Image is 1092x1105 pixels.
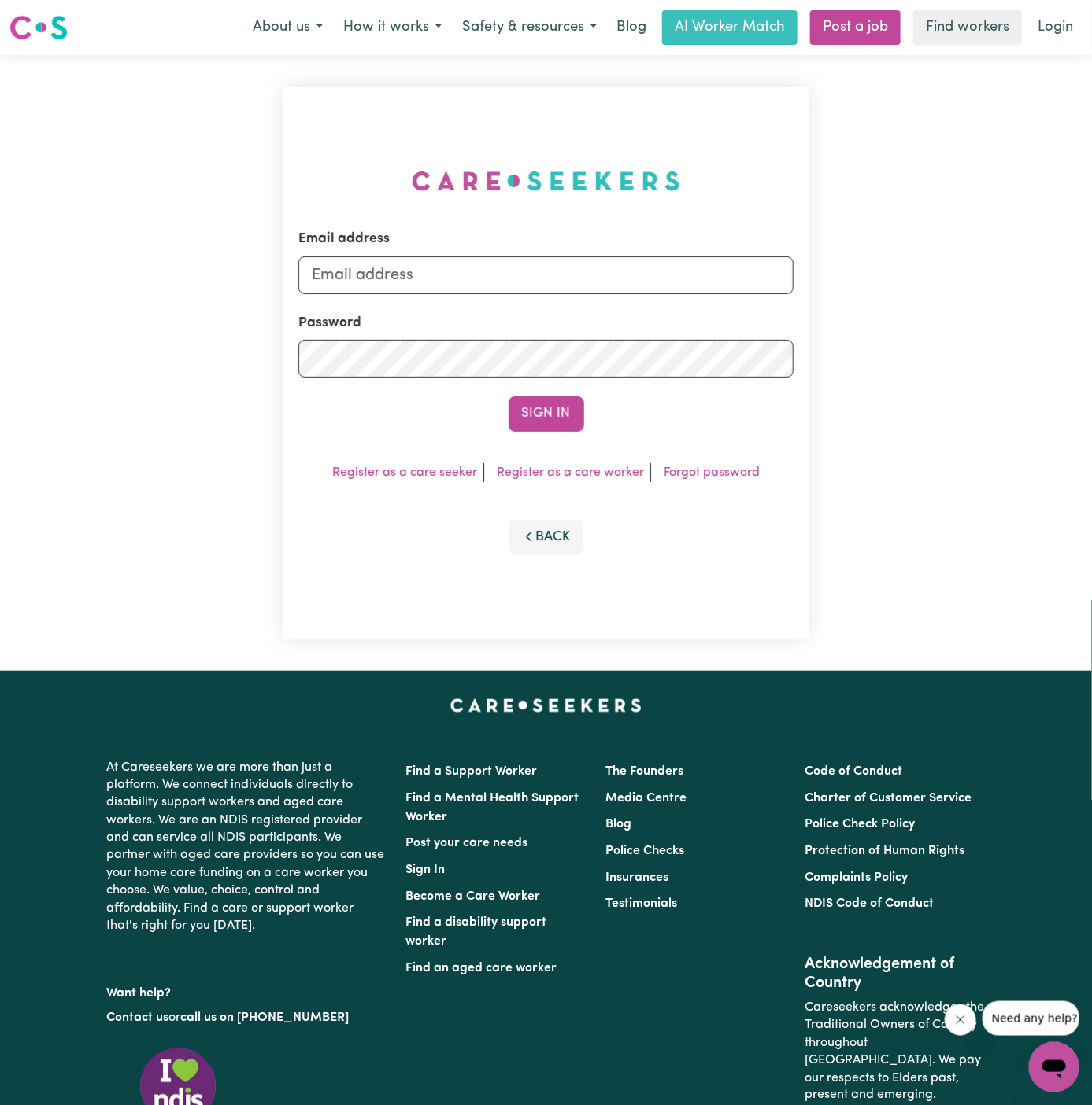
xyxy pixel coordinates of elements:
a: Insurances [605,871,668,884]
label: Email address [298,229,390,249]
a: Find a disability support worker [406,916,547,948]
a: Find an aged care worker [406,962,557,974]
h2: Acknowledgement of Country [805,955,985,993]
a: Protection of Human Rights [805,845,964,857]
button: How it works [333,11,452,44]
iframe: Button to launch messaging window [1029,1042,1079,1092]
a: Find a Mental Health Support Worker [406,792,579,823]
p: or [107,1003,387,1033]
a: Register as a care seeker [332,466,477,479]
a: Careseekers logo [9,9,68,46]
a: NDIS Code of Conduct [805,897,934,910]
a: Police Checks [605,845,684,857]
a: Login [1028,10,1083,45]
a: Careseekers home page [450,699,642,712]
a: Blog [607,10,656,45]
button: Back [509,520,584,554]
a: Blog [605,818,631,831]
a: Charter of Customer Service [805,792,972,805]
a: Post a job [810,10,901,45]
button: Safety & resources [452,11,607,44]
a: Find a Support Worker [406,765,538,778]
a: Police Check Policy [805,818,915,831]
button: About us [242,11,333,44]
a: Register as a care worker [497,466,644,479]
label: Password [298,313,361,333]
a: Forgot password [664,466,760,479]
a: AI Worker Match [662,10,798,45]
a: Become a Care Worker [406,890,541,903]
a: Find workers [913,10,1022,45]
button: Sign In [509,396,584,431]
input: Email address [298,256,794,294]
p: Want help? [107,978,387,1002]
a: Complaints Policy [805,871,908,884]
p: At Careseekers we are more than just a platform. We connect individuals directly to disability su... [107,753,387,941]
a: Testimonials [605,897,677,910]
img: Careseekers logo [9,13,68,42]
a: call us on [PHONE_NUMBER] [181,1011,350,1024]
a: Media Centre [605,792,687,805]
iframe: Message from company [983,1001,1079,1036]
a: Sign In [406,864,446,876]
a: Post your care needs [406,837,528,849]
a: Code of Conduct [805,765,902,778]
a: Contact us [107,1011,169,1024]
a: The Founders [605,765,683,778]
iframe: Close message [945,1004,976,1036]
